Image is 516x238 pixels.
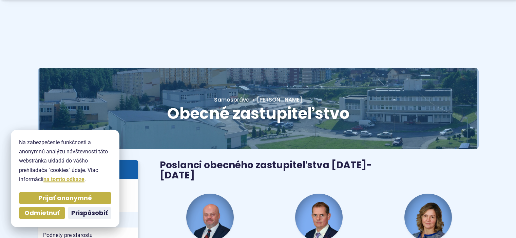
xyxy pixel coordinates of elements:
[19,207,65,219] button: Odmietnuť
[38,194,92,202] span: Prijať anonymné
[24,209,60,217] span: Odmietnuť
[167,103,349,124] span: Obecné zastupiteľstvo
[71,209,108,217] span: Prispôsobiť
[250,96,302,104] a: [PERSON_NAME]
[19,192,111,204] button: Prijať anonymné
[160,158,371,182] span: Poslanci obecného zastupiteľstva [DATE]-[DATE]
[43,176,84,182] a: na tomto odkaze
[257,96,302,104] span: [PERSON_NAME]
[19,138,111,184] p: Na zabezpečenie funkčnosti a anonymnú analýzu návštevnosti táto webstránka ukladá do vášho prehli...
[68,207,111,219] button: Prispôsobiť
[214,96,250,104] a: Samospráva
